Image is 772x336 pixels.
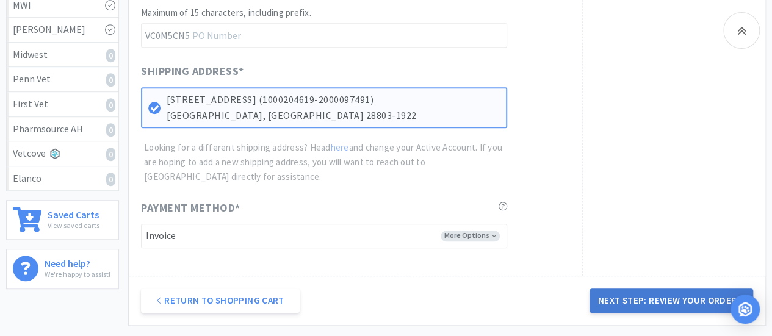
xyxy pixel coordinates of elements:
a: Saved CartsView saved carts [6,200,119,240]
a: Elanco0 [7,166,118,191]
i: 0 [106,49,115,62]
div: [PERSON_NAME] [13,22,112,38]
a: Pharmsource AH0 [7,117,118,142]
i: 0 [106,73,115,87]
span: Payment Method * [141,199,240,217]
div: Pharmsource AH [13,121,112,137]
span: Shipping Address * [141,63,244,80]
div: First Vet [13,96,112,112]
div: Vetcove [13,146,112,162]
p: We're happy to assist! [45,268,110,280]
span: VC0M5CN5 [141,24,192,47]
i: 0 [106,148,115,161]
div: Midwest [13,47,112,63]
div: Penn Vet [13,71,112,87]
a: Midwest0 [7,43,118,68]
h6: Saved Carts [48,207,99,220]
a: Return to Shopping Cart [141,288,300,313]
input: PO Number [141,23,507,48]
i: 0 [106,173,115,186]
a: [PERSON_NAME] [7,18,118,43]
p: [GEOGRAPHIC_DATA], [GEOGRAPHIC_DATA] 28803-1922 [167,108,500,124]
div: Elanco [13,171,112,187]
a: Penn Vet0 [7,67,118,92]
p: [STREET_ADDRESS] (1000204619-2000097491) [167,92,500,108]
span: Maximum of 15 characters, including prefix. [141,7,311,18]
p: View saved carts [48,220,99,231]
a: First Vet0 [7,92,118,117]
a: here [331,141,349,153]
p: Looking for a different shipping address? Head and change your Active Account. If you are hoping ... [144,140,507,184]
a: Vetcove0 [7,141,118,166]
div: Open Intercom Messenger [731,295,760,324]
button: Next Step: Review Your Order [590,288,753,313]
i: 0 [106,123,115,137]
h6: Need help? [45,256,110,268]
i: 0 [106,98,115,112]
